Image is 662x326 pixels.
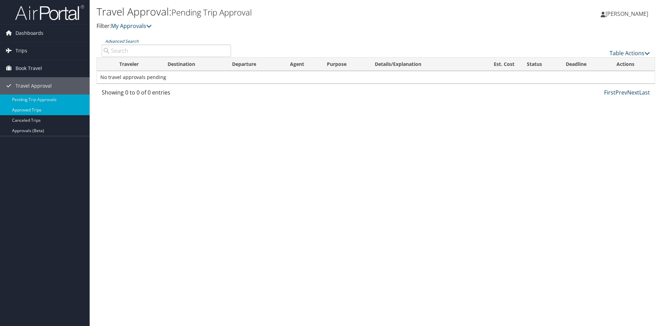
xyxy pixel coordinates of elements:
span: Travel Approval [16,77,52,95]
div: Showing 0 to 0 of 0 entries [102,88,231,100]
th: Purpose [321,58,369,71]
th: Details/Explanation [369,58,471,71]
a: Prev [615,89,627,96]
span: Book Travel [16,60,42,77]
h1: Travel Approval: [97,4,469,19]
td: No travel approvals pending [97,71,655,83]
span: Dashboards [16,24,43,42]
th: Est. Cost: activate to sort column ascending [471,58,521,71]
a: Next [627,89,639,96]
a: First [604,89,615,96]
th: Agent [284,58,320,71]
th: Actions [610,58,655,71]
a: Advanced Search [105,38,139,44]
th: Deadline: activate to sort column descending [560,58,611,71]
span: Trips [16,42,27,59]
p: Filter: [97,22,469,31]
a: My Approvals [111,22,152,30]
span: [PERSON_NAME] [605,10,648,18]
th: Status: activate to sort column ascending [521,58,560,71]
a: [PERSON_NAME] [601,3,655,24]
input: Advanced Search [102,45,231,57]
th: Traveler: activate to sort column ascending [113,58,161,71]
img: airportal-logo.png [15,4,84,21]
a: Table Actions [610,49,650,57]
th: Destination: activate to sort column ascending [161,58,226,71]
th: Departure: activate to sort column ascending [226,58,284,71]
small: Pending Trip Approval [171,7,252,18]
a: Last [639,89,650,96]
